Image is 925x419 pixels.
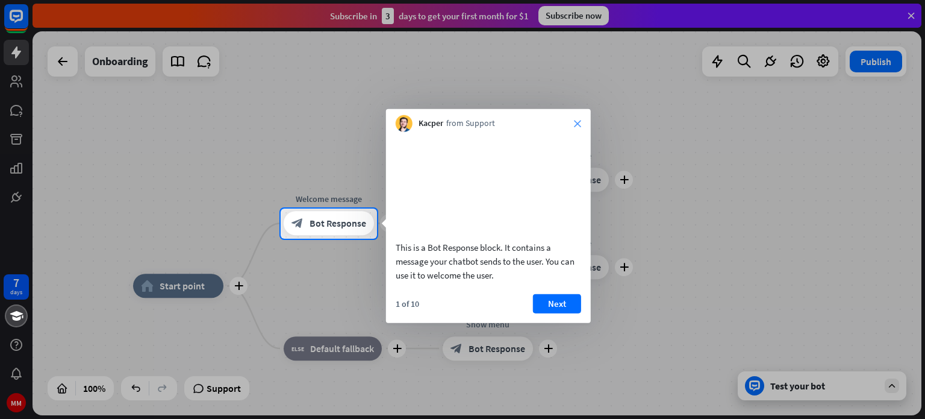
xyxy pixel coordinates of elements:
[446,118,495,130] span: from Support
[396,240,581,282] div: This is a Bot Response block. It contains a message your chatbot sends to the user. You can use i...
[574,120,581,127] i: close
[533,294,581,313] button: Next
[419,118,443,130] span: Kacper
[291,218,304,230] i: block_bot_response
[310,218,366,230] span: Bot Response
[10,5,46,41] button: Open LiveChat chat widget
[396,298,419,309] div: 1 of 10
